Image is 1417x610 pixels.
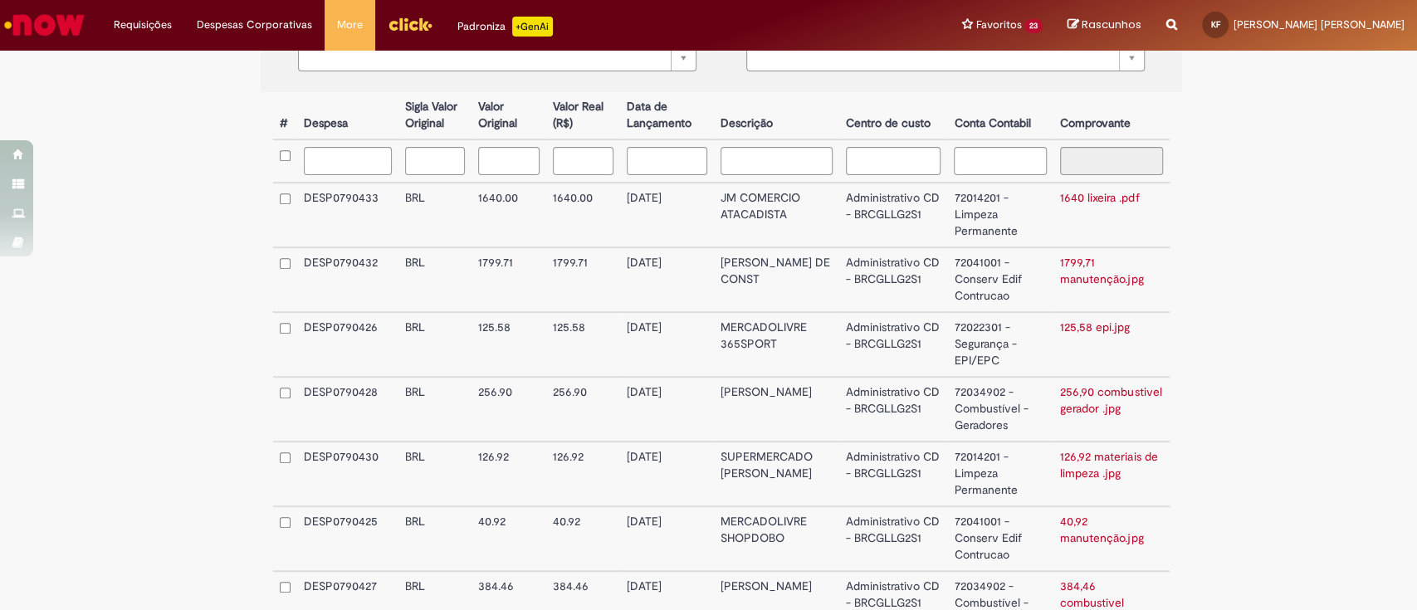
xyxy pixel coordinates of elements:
td: Administrativo CD - BRCGLLG2S1 [839,247,947,312]
a: 125,58 epi.jpg [1060,320,1130,334]
td: 1799.71 [472,247,545,312]
a: 126,92 materiais de limpeza .jpg [1060,449,1157,481]
td: [DATE] [620,377,714,442]
a: 1799,71 manutenção.jpg [1060,255,1143,286]
td: Administrativo CD - BRCGLLG2S1 [839,506,947,571]
td: BRL [398,442,472,506]
td: 40.92 [472,506,545,571]
td: BRL [398,312,472,377]
td: [PERSON_NAME] DE CONST [714,247,839,312]
td: 72034902 - Combustível - Geradores [947,377,1053,442]
td: Administrativo CD - BRCGLLG2S1 [839,442,947,506]
td: MERCADOLIVRE SHOPDOBO [714,506,839,571]
td: Administrativo CD - BRCGLLG2S1 [839,312,947,377]
td: DESP0790433 [297,183,398,247]
th: Valor Real (R$) [546,92,620,139]
th: Valor Original [472,92,545,139]
td: BRL [398,506,472,571]
td: BRL [398,377,472,442]
td: [DATE] [620,506,714,571]
span: KF [1211,19,1220,30]
td: 126,92 materiais de limpeza .jpg [1053,442,1169,506]
a: Rascunhos [1068,17,1141,33]
span: More [337,17,363,33]
td: JM COMERCIO ATACADISTA [714,183,839,247]
td: 1799.71 [546,247,620,312]
td: DESP0790425 [297,506,398,571]
th: Comprovante [1053,92,1169,139]
span: Favoritos [975,17,1021,33]
a: 256,90 combustivel gerador .jpg [1060,384,1161,416]
th: Sigla Valor Original [398,92,472,139]
td: DESP0790430 [297,442,398,506]
span: [PERSON_NAME] [PERSON_NAME] [1234,17,1405,32]
td: Administrativo CD - BRCGLLG2S1 [839,377,947,442]
td: MERCADOLIVRE 365SPORT [714,312,839,377]
td: 256,90 combustivel gerador .jpg [1053,377,1169,442]
td: DESP0790426 [297,312,398,377]
a: Limpar campo {0} [298,43,696,71]
td: [DATE] [620,247,714,312]
td: 72022301 - Segurança - EPI/EPC [947,312,1053,377]
td: 72014201 - Limpeza Permanente [947,442,1053,506]
a: 1640 lixeira .pdf [1060,190,1139,205]
span: Rascunhos [1082,17,1141,32]
span: Requisições [114,17,172,33]
td: 72041001 - Conserv Edif Contrucao [947,506,1053,571]
th: Conta Contabil [947,92,1053,139]
td: Administrativo CD - BRCGLLG2S1 [839,183,947,247]
td: 40,92 manutenção.jpg [1053,506,1169,571]
td: [DATE] [620,183,714,247]
td: [DATE] [620,442,714,506]
td: 256.90 [546,377,620,442]
td: 72041001 - Conserv Edif Contrucao [947,247,1053,312]
img: click_logo_yellow_360x200.png [388,12,432,37]
td: 1640.00 [546,183,620,247]
td: 126.92 [546,442,620,506]
td: 1799,71 manutenção.jpg [1053,247,1169,312]
a: Limpar campo {0} [746,43,1145,71]
th: # [273,92,297,139]
td: 126.92 [472,442,545,506]
td: 125,58 epi.jpg [1053,312,1169,377]
td: 125.58 [472,312,545,377]
td: BRL [398,247,472,312]
img: ServiceNow [2,8,87,41]
td: 256.90 [472,377,545,442]
td: SUPERMERCADO [PERSON_NAME] [714,442,839,506]
th: Despesa [297,92,398,139]
td: 40.92 [546,506,620,571]
td: DESP0790432 [297,247,398,312]
td: 1640.00 [472,183,545,247]
td: 1640 lixeira .pdf [1053,183,1169,247]
td: DESP0790428 [297,377,398,442]
th: Centro de custo [839,92,947,139]
td: [PERSON_NAME] [714,377,839,442]
div: Padroniza [457,17,553,37]
a: 40,92 manutenção.jpg [1060,514,1143,545]
td: 72014201 - Limpeza Permanente [947,183,1053,247]
th: Data de Lançamento [620,92,714,139]
span: Despesas Corporativas [197,17,312,33]
td: [DATE] [620,312,714,377]
span: 23 [1024,19,1043,33]
td: 125.58 [546,312,620,377]
p: +GenAi [512,17,553,37]
td: BRL [398,183,472,247]
th: Descrição [714,92,839,139]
